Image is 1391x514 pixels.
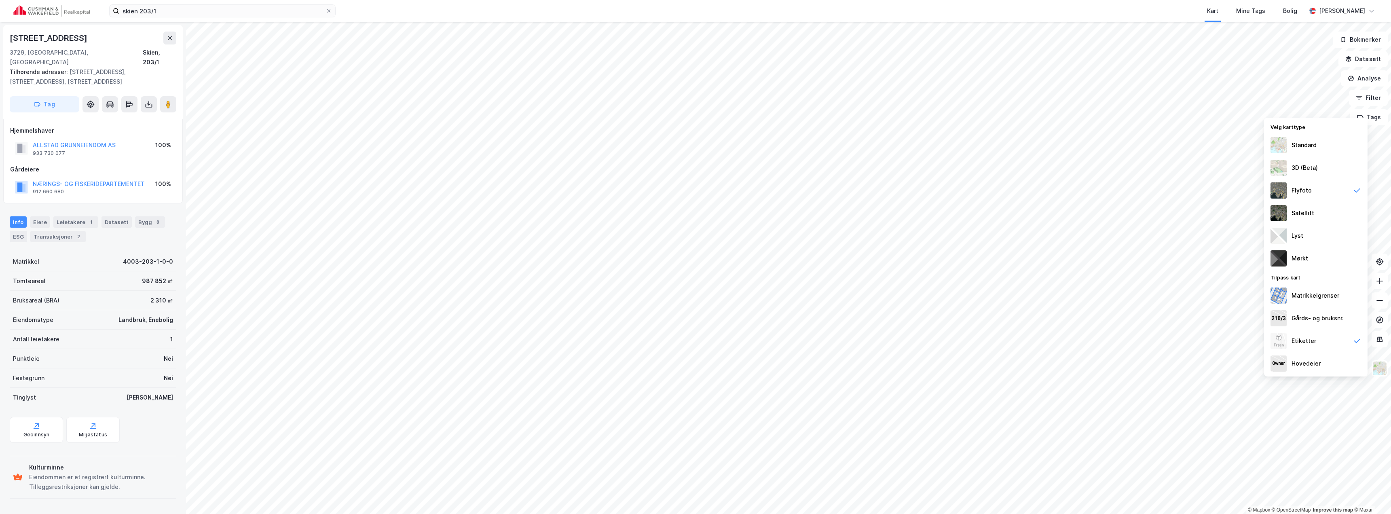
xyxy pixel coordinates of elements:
div: Bruksareal (BRA) [13,296,59,305]
div: Lyst [1292,231,1303,241]
div: 2 [74,233,82,241]
div: Velg karttype [1264,119,1368,134]
div: Bygg [135,216,165,228]
a: OpenStreetMap [1272,507,1311,513]
div: Eiere [30,216,50,228]
img: Z [1271,182,1287,199]
div: Punktleie [13,354,40,364]
div: Matrikkelgrenser [1292,291,1339,300]
img: Z [1372,361,1387,376]
div: Kart [1207,6,1218,16]
div: 1 [170,334,173,344]
button: Tags [1350,109,1388,125]
div: 100% [155,179,171,189]
div: Kontrollprogram for chat [1351,475,1391,514]
div: Landbruk, Enebolig [118,315,173,325]
div: Tinglyst [13,393,36,402]
div: 933 730 077 [33,150,65,157]
div: Eiendommen er et registrert kulturminne. Tilleggsrestriksjoner kan gjelde. [29,472,173,492]
div: Antall leietakere [13,334,59,344]
div: Tomteareal [13,276,45,286]
img: luj3wr1y2y3+OchiMxRmMxRlscgabnMEmZ7DJGWxyBpucwSZnsMkZbHIGm5zBJmewyRlscgabnMEmZ7DJGWxyBpucwSZnsMkZ... [1271,228,1287,244]
div: Datasett [101,216,132,228]
div: Hjemmelshaver [10,126,176,135]
div: 3D (Beta) [1292,163,1318,173]
iframe: Chat Widget [1351,475,1391,514]
div: Leietakere [53,216,98,228]
div: Eiendomstype [13,315,53,325]
div: Miljøstatus [79,432,107,438]
div: [STREET_ADDRESS], [STREET_ADDRESS], [STREET_ADDRESS] [10,67,170,87]
div: [PERSON_NAME] [127,393,173,402]
div: 2 310 ㎡ [150,296,173,305]
div: [STREET_ADDRESS] [10,32,89,44]
div: Bolig [1283,6,1297,16]
img: nCdM7BzjoCAAAAAElFTkSuQmCC [1271,250,1287,267]
div: Gårds- og bruksnr. [1292,313,1344,323]
span: Tilhørende adresser: [10,68,70,75]
div: Info [10,216,27,228]
div: Kulturminne [29,463,173,472]
div: Skien, 203/1 [143,48,176,67]
div: Flyfoto [1292,186,1312,195]
div: [PERSON_NAME] [1319,6,1365,16]
img: Z [1271,333,1287,349]
div: Mørkt [1292,254,1308,263]
div: Transaksjoner [30,231,86,242]
img: cushman-wakefield-realkapital-logo.202ea83816669bd177139c58696a8fa1.svg [13,5,90,17]
div: 912 660 680 [33,188,64,195]
div: Nei [164,354,173,364]
div: ESG [10,231,27,242]
div: Mine Tags [1236,6,1265,16]
img: Z [1271,137,1287,153]
div: Standard [1292,140,1317,150]
div: Satellitt [1292,208,1314,218]
img: cadastreKeys.547ab17ec502f5a4ef2b.jpeg [1271,310,1287,326]
div: 100% [155,140,171,150]
a: Mapbox [1248,507,1270,513]
div: Hovedeier [1292,359,1321,368]
button: Tag [10,96,79,112]
div: 1 [87,218,95,226]
div: 987 852 ㎡ [142,276,173,286]
div: Festegrunn [13,373,44,383]
div: Tilpass kart [1264,270,1368,284]
button: Analyse [1341,70,1388,87]
div: Etiketter [1292,336,1316,346]
img: 9k= [1271,205,1287,221]
div: Matrikkel [13,257,39,267]
img: cadastreBorders.cfe08de4b5ddd52a10de.jpeg [1271,288,1287,304]
a: Improve this map [1313,507,1353,513]
button: Bokmerker [1333,32,1388,48]
button: Filter [1349,90,1388,106]
input: Søk på adresse, matrikkel, gårdeiere, leietakere eller personer [119,5,326,17]
div: 4003-203-1-0-0 [123,257,173,267]
div: 8 [154,218,162,226]
img: Z [1271,160,1287,176]
div: Geoinnsyn [23,432,50,438]
div: 3729, [GEOGRAPHIC_DATA], [GEOGRAPHIC_DATA] [10,48,143,67]
div: Nei [164,373,173,383]
button: Datasett [1338,51,1388,67]
img: majorOwner.b5e170eddb5c04bfeeff.jpeg [1271,355,1287,372]
div: Gårdeiere [10,165,176,174]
